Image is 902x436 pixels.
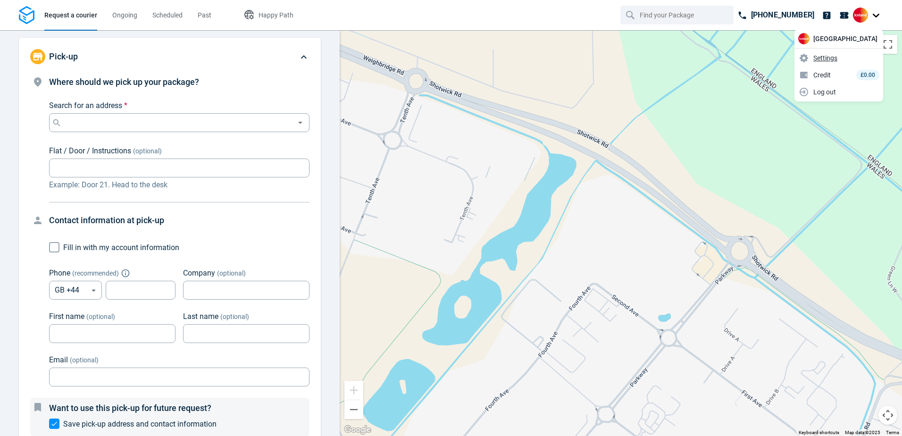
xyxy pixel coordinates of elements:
[734,6,818,25] a: [PHONE_NUMBER]
[799,429,839,436] button: Keyboard shortcuts
[640,6,716,24] input: Find your Package
[63,243,179,252] span: Fill in with my account information
[860,72,875,78] span: £0.00
[63,419,217,428] span: Save pick-up address and contact information
[751,9,814,21] p: [PHONE_NUMBER]
[845,430,880,435] span: Map data ©2025
[19,6,34,25] img: Logo
[44,11,97,19] span: Request a courier
[49,214,309,227] h4: Contact information at pick-up
[798,86,810,98] img: Icon
[49,281,102,300] div: GB +44
[49,179,309,191] p: Example: Door 21. Head to the desk
[794,31,883,49] div: [GEOGRAPHIC_DATA]
[49,146,131,155] span: Flat / Door / Instructions
[217,269,246,277] span: (optional)
[853,8,868,23] img: Client
[19,38,321,75] div: Pick-up
[886,430,899,435] a: Terms
[798,69,810,81] img: Icon
[796,84,881,100] button: Log out
[344,381,363,400] button: Zoom in
[70,356,99,364] span: (optional)
[49,312,84,321] span: First name
[112,11,137,19] span: Ongoing
[220,313,249,320] span: (optional)
[813,70,831,80] span: Credit
[798,52,810,64] img: Icon
[49,51,78,61] span: Pick-up
[878,406,897,425] button: Map camera controls
[259,11,293,19] span: Happy Path
[344,400,363,419] button: Zoom out
[198,11,211,19] span: Past
[49,355,68,364] span: Email
[86,313,115,320] span: (optional)
[294,117,306,129] button: Open
[152,11,183,19] span: Scheduled
[813,53,837,63] span: Settings
[49,101,122,110] span: Search for an address
[49,403,211,413] span: Want to use this pick-up for future request?
[183,268,215,277] span: Company
[878,35,897,54] button: Toggle fullscreen view
[183,312,218,321] span: Last name
[342,424,373,436] a: Open this area in Google Maps (opens a new window)
[72,269,119,277] span: ( recommended )
[49,77,199,87] span: Where should we pick up your package?
[798,33,810,44] img: Icon
[123,270,128,276] button: Explain "Recommended"
[342,424,373,436] img: Google
[49,268,70,277] span: Phone
[813,87,836,97] span: Log out
[133,147,162,155] span: (optional)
